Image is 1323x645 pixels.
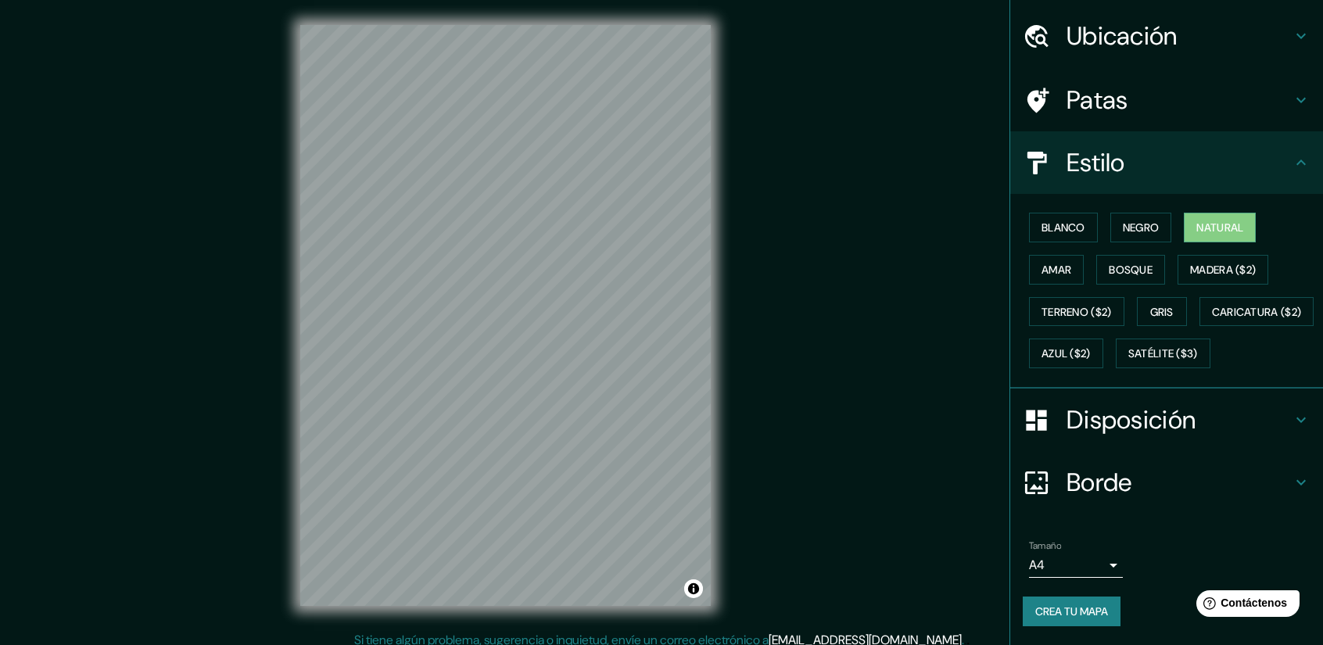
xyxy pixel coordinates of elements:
[1178,255,1268,285] button: Madera ($2)
[1196,220,1243,235] font: Natural
[1042,263,1071,277] font: Amar
[300,25,711,606] canvas: Mapa
[1029,557,1045,573] font: A4
[1067,466,1132,499] font: Borde
[1190,263,1256,277] font: Madera ($2)
[1035,604,1108,618] font: Crea tu mapa
[684,579,703,598] button: Activar o desactivar atribución
[1029,255,1084,285] button: Amar
[1116,339,1210,368] button: Satélite ($3)
[1029,213,1098,242] button: Blanco
[1067,20,1178,52] font: Ubicación
[1212,305,1302,319] font: Caricatura ($2)
[1029,339,1103,368] button: Azul ($2)
[1199,297,1314,327] button: Caricatura ($2)
[1042,347,1091,361] font: Azul ($2)
[1184,213,1256,242] button: Natural
[1128,347,1198,361] font: Satélite ($3)
[1010,389,1323,451] div: Disposición
[1023,597,1120,626] button: Crea tu mapa
[1123,220,1160,235] font: Negro
[1150,305,1174,319] font: Gris
[1010,5,1323,67] div: Ubicación
[1010,131,1323,194] div: Estilo
[1109,263,1153,277] font: Bosque
[1029,553,1123,578] div: A4
[1067,403,1196,436] font: Disposición
[1067,84,1128,116] font: Patas
[1042,220,1085,235] font: Blanco
[1042,305,1112,319] font: Terreno ($2)
[1029,539,1061,552] font: Tamaño
[1010,451,1323,514] div: Borde
[1110,213,1172,242] button: Negro
[1067,146,1125,179] font: Estilo
[1010,69,1323,131] div: Patas
[1137,297,1187,327] button: Gris
[1184,584,1306,628] iframe: Lanzador de widgets de ayuda
[1029,297,1124,327] button: Terreno ($2)
[1096,255,1165,285] button: Bosque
